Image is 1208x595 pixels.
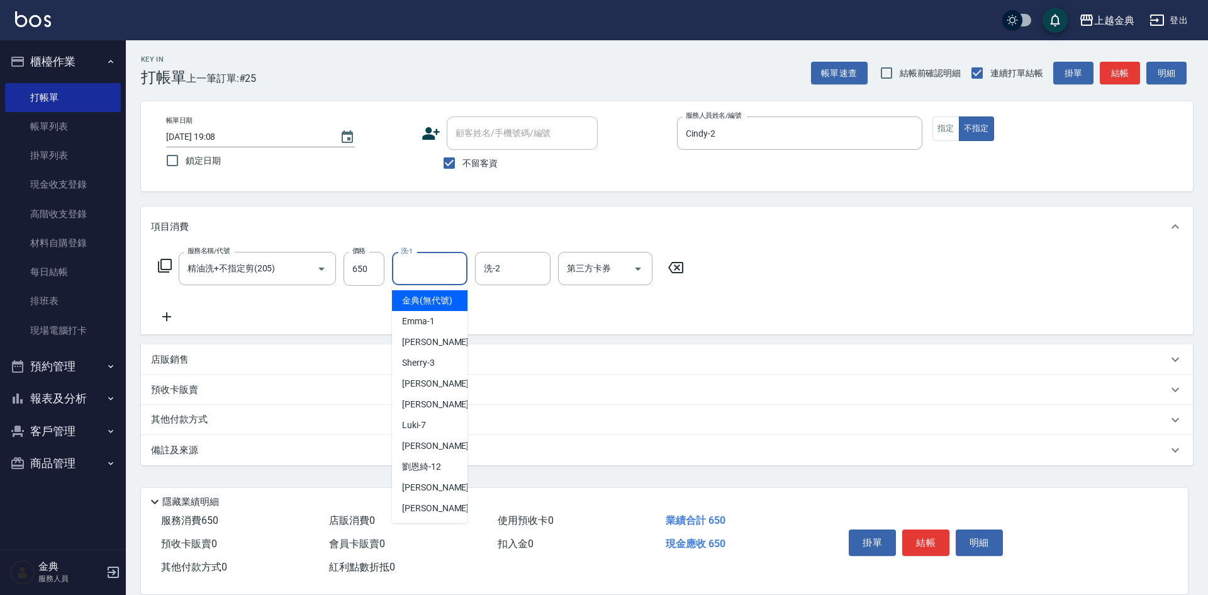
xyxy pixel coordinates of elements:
[161,538,217,550] span: 預收卡販賣 0
[5,316,121,345] a: 現場電腦打卡
[5,258,121,286] a: 每日結帳
[5,447,121,480] button: 商品管理
[38,573,103,584] p: 服務人員
[686,111,741,120] label: 服務人員姓名/編號
[141,375,1193,405] div: 預收卡販賣
[141,207,1193,247] div: 項目消費
[161,514,218,526] span: 服務消費 650
[186,71,257,86] span: 上一筆訂單:#25
[332,122,362,152] button: Choose date, selected date is 2025-09-18
[1094,13,1134,28] div: 上越金典
[141,55,186,64] h2: Key In
[959,116,994,141] button: 不指定
[5,45,121,78] button: 櫃檯作業
[5,286,121,315] a: 排班表
[141,344,1193,375] div: 店販銷售
[666,514,725,526] span: 業績合計 650
[402,481,481,494] span: [PERSON_NAME] -15
[498,514,554,526] span: 使用預收卡 0
[811,62,868,85] button: 帳單速查
[1043,8,1068,33] button: save
[1144,9,1193,32] button: 登出
[462,157,498,170] span: 不留客資
[5,170,121,199] a: 現金收支登錄
[932,116,959,141] button: 指定
[402,336,476,349] span: [PERSON_NAME] -2
[151,444,198,457] p: 備註及來源
[5,229,121,258] a: 材料自購登錄
[166,116,193,125] label: 帳單日期
[311,259,332,279] button: Open
[10,560,35,585] img: Person
[5,83,121,112] a: 打帳單
[161,561,227,573] span: 其他付款方式 0
[187,246,230,256] label: 服務名稱/代號
[402,356,435,370] span: Sherry -3
[1053,62,1093,85] button: 掛單
[151,220,189,234] p: 項目消費
[151,413,214,427] p: 其他付款方式
[352,246,366,256] label: 價格
[38,560,103,573] h5: 金典
[141,69,186,86] h3: 打帳單
[1100,62,1140,85] button: 結帳
[5,382,121,415] button: 報表及分析
[628,259,648,279] button: Open
[5,200,121,229] a: 高階收支登錄
[162,496,219,509] p: 隱藏業績明細
[402,439,476,453] span: [PERSON_NAME] -9
[990,67,1043,80] span: 連續打單結帳
[329,538,385,550] span: 會員卡販賣 0
[1074,8,1139,33] button: 上越金典
[141,405,1193,435] div: 其他付款方式
[141,435,1193,465] div: 備註及來源
[402,419,426,432] span: Luki -7
[402,377,476,390] span: [PERSON_NAME] -5
[849,530,896,556] button: 掛單
[5,112,121,141] a: 帳單列表
[151,383,198,397] p: 預收卡販賣
[666,538,725,550] span: 現金應收 650
[402,294,452,307] span: 金典 (無代號)
[5,350,121,383] button: 預約管理
[498,538,534,550] span: 扣入金 0
[5,141,121,170] a: 掛單列表
[956,530,1003,556] button: 明細
[15,11,51,27] img: Logo
[186,154,221,167] span: 鎖定日期
[402,502,481,515] span: [PERSON_NAME] -22
[402,460,441,473] span: 劉恩綺 -12
[329,514,375,526] span: 店販消費 0
[902,530,949,556] button: 結帳
[1146,62,1187,85] button: 明細
[329,561,395,573] span: 紅利點數折抵 0
[151,353,189,366] p: 店販銷售
[402,398,476,411] span: [PERSON_NAME] -6
[402,315,435,328] span: Emma -1
[166,127,327,147] input: YYYY/MM/DD hh:mm
[401,246,413,256] label: 洗-1
[5,415,121,448] button: 客戶管理
[900,67,961,80] span: 結帳前確認明細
